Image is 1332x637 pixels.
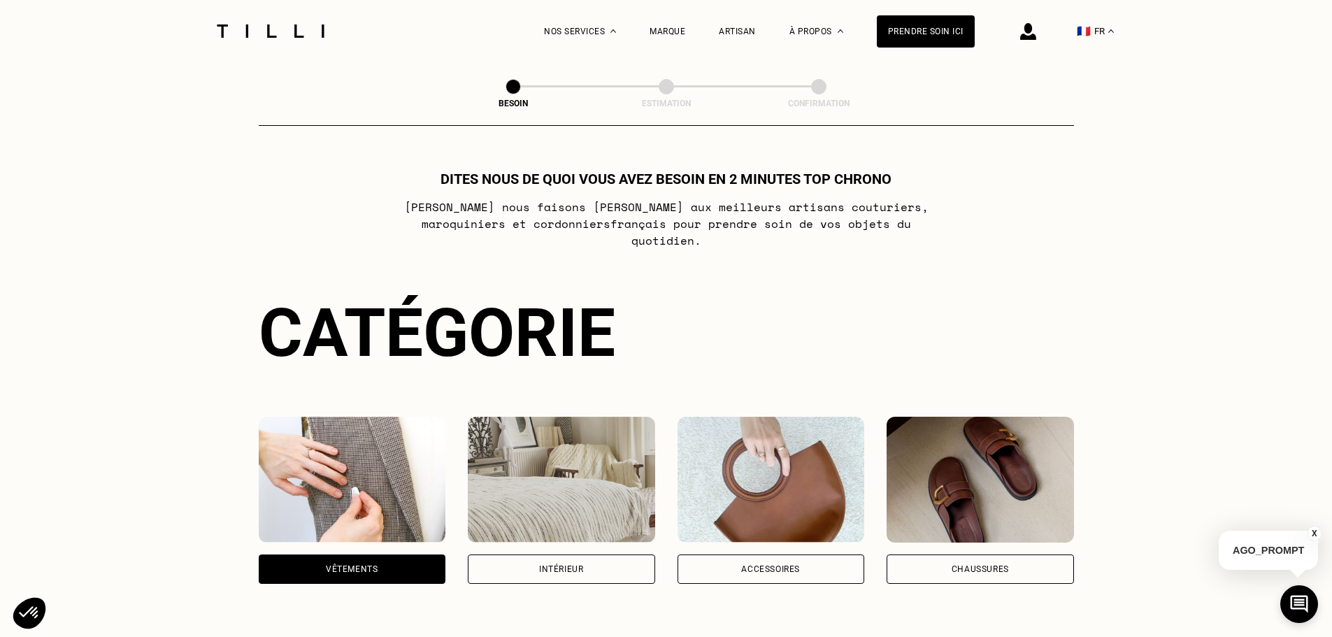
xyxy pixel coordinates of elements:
[1077,24,1091,38] span: 🇫🇷
[1108,29,1114,33] img: menu déroulant
[678,417,865,543] img: Accessoires
[1020,23,1036,40] img: icône connexion
[650,27,685,36] a: Marque
[326,565,378,573] div: Vêtements
[719,27,756,36] a: Artisan
[596,99,736,108] div: Estimation
[443,99,583,108] div: Besoin
[441,171,891,187] h1: Dites nous de quoi vous avez besoin en 2 minutes top chrono
[539,565,583,573] div: Intérieur
[259,294,1074,372] div: Catégorie
[212,24,329,38] img: Logo du service de couturière Tilli
[741,565,800,573] div: Accessoires
[468,417,655,543] img: Intérieur
[610,29,616,33] img: Menu déroulant
[749,99,889,108] div: Confirmation
[389,199,943,249] p: [PERSON_NAME] nous faisons [PERSON_NAME] aux meilleurs artisans couturiers , maroquiniers et cord...
[259,417,446,543] img: Vêtements
[877,15,975,48] a: Prendre soin ici
[887,417,1074,543] img: Chaussures
[1308,526,1322,541] button: X
[952,565,1009,573] div: Chaussures
[1219,531,1318,570] p: AGO_PROMPT
[838,29,843,33] img: Menu déroulant à propos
